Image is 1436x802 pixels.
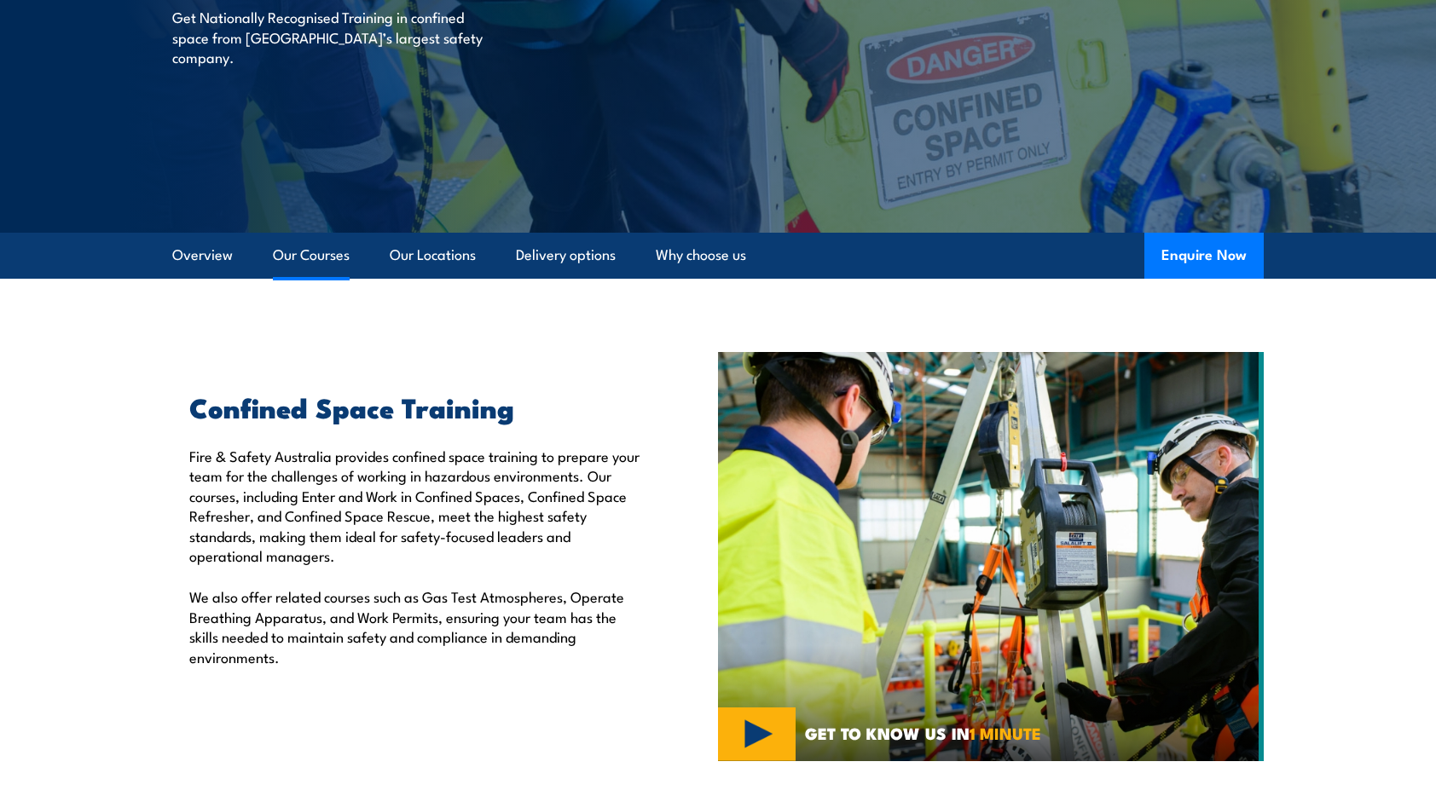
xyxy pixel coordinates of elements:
h2: Confined Space Training [189,395,640,418]
button: Enquire Now [1144,233,1264,279]
p: We also offer related courses such as Gas Test Atmospheres, Operate Breathing Apparatus, and Work... [189,586,640,666]
strong: 1 MINUTE [970,720,1041,745]
img: Confined Space Courses Australia [718,352,1264,761]
a: Our Locations [390,233,476,278]
a: Overview [172,233,233,278]
p: Fire & Safety Australia provides confined space training to prepare your team for the challenges ... [189,446,640,565]
a: Delivery options [516,233,616,278]
p: Get Nationally Recognised Training in confined space from [GEOGRAPHIC_DATA]’s largest safety comp... [172,7,483,66]
span: GET TO KNOW US IN [805,725,1041,741]
a: Why choose us [656,233,746,278]
a: Our Courses [273,233,350,278]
